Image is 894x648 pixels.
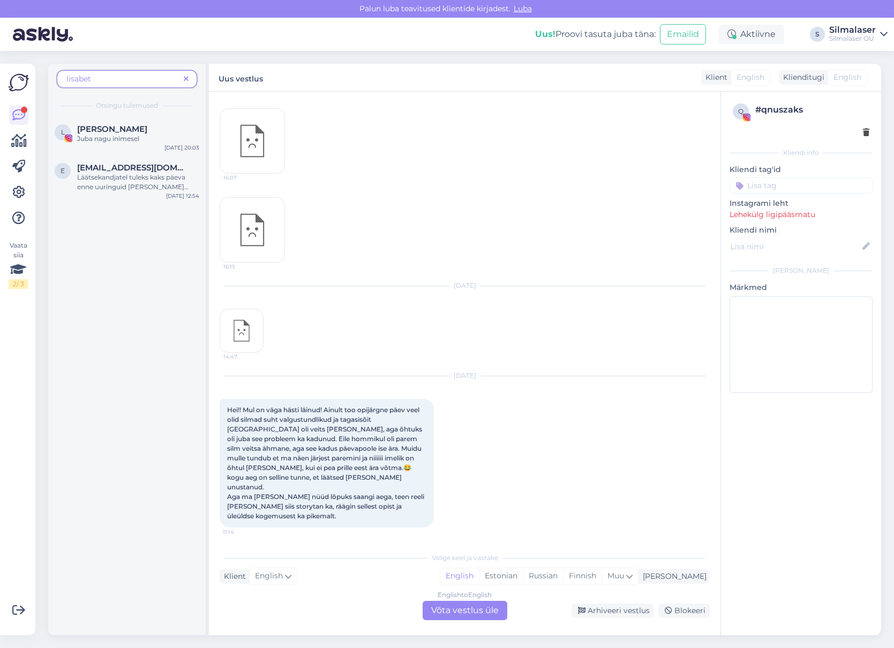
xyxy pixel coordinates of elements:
div: Klient [701,72,727,83]
div: # qnuszaks [755,103,869,116]
span: e [61,167,65,175]
div: S [810,27,825,42]
span: Lisabet Loigu [77,124,147,134]
span: Otsingu tulemused [96,101,158,110]
button: Emailid [660,24,706,44]
span: Hei!! Mul on väga hästi läinud! Ainult too opijärgne päev veel olid silmad suht valgustundlikud j... [227,406,426,520]
p: Lehekülg ligipääsmatu [730,209,873,220]
input: Lisa nimi [730,241,860,252]
div: Võta vestlus üle [423,601,507,620]
span: 14:47 [223,353,264,361]
div: Juba nagu inimesel [77,134,199,144]
div: [DATE] [220,281,710,291]
div: Proovi tasuta juba täna: [535,28,656,41]
span: English [255,570,283,582]
div: English to English [438,590,492,600]
span: elisabethokk@gmail.com [77,163,189,173]
div: Läätsekandjatel tuleks kaks päeva enne uuringuid [PERSON_NAME] läätsedeta olla ning enne operatsi... [77,173,199,192]
div: Silmalaser [829,26,876,34]
p: Märkmed [730,282,873,293]
div: 2 / 3 [9,279,28,289]
p: Kliendi nimi [730,225,873,236]
div: Kliendi info [730,148,873,158]
div: Arhiveeri vestlus [572,604,654,618]
div: Russian [523,568,563,584]
div: Estonian [479,568,523,584]
p: Kliendi tag'id [730,164,873,175]
p: Instagrami leht [730,198,873,209]
span: q [738,107,743,115]
div: [DATE] 12:54 [166,192,199,200]
label: Uus vestlus [219,70,263,85]
div: Klienditugi [779,72,824,83]
span: lisabet [66,74,91,84]
span: English [833,72,861,83]
div: [DATE] 20:03 [164,144,199,152]
span: Luba [510,4,535,13]
span: 16:07 [223,174,264,182]
input: Lisa tag [730,177,873,193]
a: SilmalaserSilmalaser OÜ [829,26,888,43]
div: [PERSON_NAME] [638,571,707,582]
span: English [737,72,764,83]
div: [DATE] [220,371,710,381]
img: Askly Logo [9,72,29,93]
span: L [61,128,65,136]
div: Valige keel ja vastake [220,553,710,563]
div: Klient [220,571,246,582]
div: Blokeeri [658,604,710,618]
div: English [440,568,479,584]
span: Muu [607,571,624,580]
div: Vaata siia [9,241,28,289]
img: attachment [220,309,263,352]
span: 11:14 [223,528,263,536]
div: Silmalaser OÜ [829,34,876,43]
div: Aktiivne [719,25,784,44]
span: 16:15 [223,263,264,271]
b: Uus! [535,29,555,39]
div: Finnish [563,568,602,584]
div: [PERSON_NAME] [730,266,873,275]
